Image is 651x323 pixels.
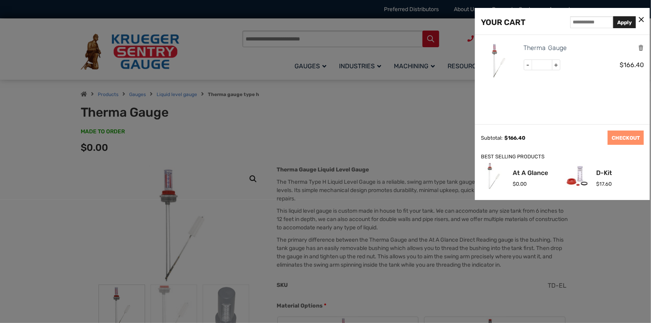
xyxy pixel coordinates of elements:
a: CHECKOUT [608,131,644,145]
img: D-Kit [564,163,590,189]
img: Therma Gauge [481,43,517,79]
div: Subtotal: [481,135,502,141]
span: $ [596,181,599,187]
span: + [552,60,560,70]
span: 17.60 [596,181,612,187]
button: Apply [613,16,636,28]
span: $ [504,135,508,141]
a: Therma Gauge [524,43,567,53]
span: - [524,60,532,70]
span: 0.00 [513,181,527,187]
span: 166.40 [620,61,644,69]
a: At A Glance [513,170,548,176]
span: 166.40 [504,135,525,141]
a: Remove this item [638,44,644,52]
span: $ [620,61,624,69]
img: At A Glance [481,163,507,189]
a: D-Kit [596,170,612,176]
div: BEST SELLING PRODUCTS [481,153,644,161]
span: $ [513,181,516,187]
div: YOUR CART [481,16,525,29]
